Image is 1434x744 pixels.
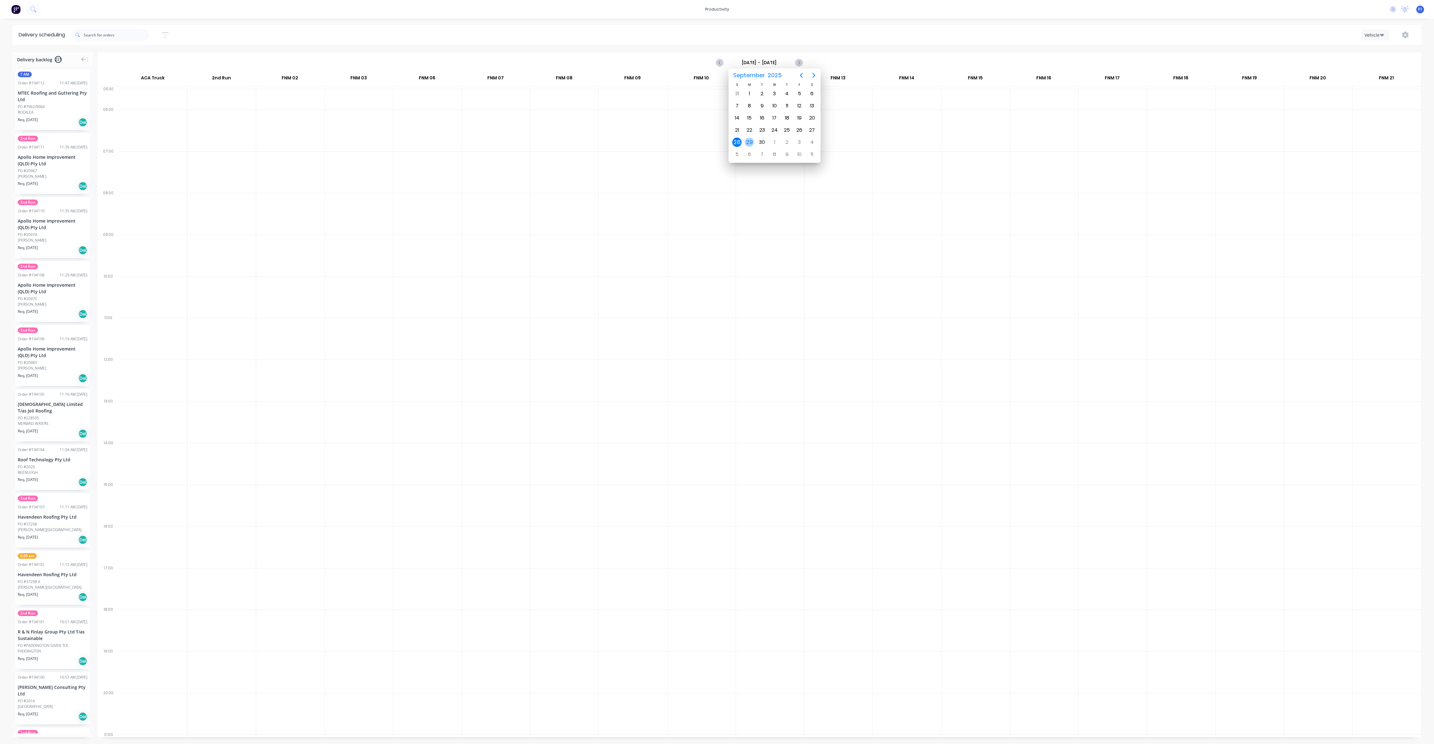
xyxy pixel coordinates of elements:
[98,148,119,189] div: 07:00
[770,113,779,123] div: Wednesday, September 17, 2025
[98,481,119,523] div: 15:00
[18,415,39,421] div: PO #228505
[757,138,767,147] div: Tuesday, September 30, 2025
[18,373,38,379] span: Req. [DATE]
[98,85,119,106] div: 05:30
[18,327,38,333] span: 2nd Run
[18,302,87,307] div: [PERSON_NAME]
[18,534,38,540] span: Req. [DATE]
[18,346,87,359] div: Apollo Home Improvement (QLD) Pty Ltd
[795,89,804,98] div: Friday, September 5, 2025
[98,647,119,689] div: 19:00
[18,619,45,625] div: Order # 194101
[18,571,87,578] div: Havendeen Roofing Pty Ltd
[18,592,38,597] span: Req. [DATE]
[18,562,45,567] div: Order # 194102
[78,181,87,191] div: Del
[60,272,87,278] div: 11:29 AM [DATE]
[18,675,45,680] div: Order # 194100
[745,101,754,111] div: Monday, September 8, 2025
[18,428,38,434] span: Req. [DATE]
[18,200,38,205] span: 2nd Run
[732,138,742,147] div: Sunday, September 28, 2025
[731,82,743,87] div: S
[807,89,817,98] div: Saturday, September 6, 2025
[743,82,756,87] div: M
[729,70,785,81] button: September2025
[18,144,45,150] div: Order # 194111
[1010,73,1078,86] div: FNM 16
[78,246,87,255] div: Del
[78,309,87,319] div: Del
[11,5,21,14] img: Factory
[98,439,119,481] div: 14:00
[745,113,754,123] div: Monday, September 15, 2025
[55,56,62,63] span: 221
[795,138,804,147] div: Friday, October 3, 2025
[18,238,87,243] div: [PERSON_NAME]
[18,245,38,251] span: Req. [DATE]
[18,392,45,397] div: Order # 194105
[60,562,87,567] div: 11:12 AM [DATE]
[98,689,119,731] div: 20:00
[462,73,530,86] div: FNM 07
[98,731,119,738] div: 21:00
[18,684,87,697] div: [PERSON_NAME] Consulting Pty Ltd
[18,447,45,453] div: Order # 194104
[530,73,598,86] div: FNM 08
[745,138,754,147] div: Today, Monday, September 29, 2025
[98,231,119,273] div: 09:00
[119,73,187,86] div: ACA Truck
[18,401,87,414] div: [DEMOGRAPHIC_DATA] Limited T/as Joii Roofing
[782,101,792,111] div: Thursday, September 11, 2025
[770,101,779,111] div: Wednesday, September 10, 2025
[98,189,119,231] div: 08:00
[667,73,735,86] div: FNM 10
[757,125,767,135] div: Tuesday, September 23, 2025
[795,113,804,123] div: Friday, September 19, 2025
[78,592,87,602] div: Del
[745,125,754,135] div: Monday, September 22, 2025
[98,356,119,398] div: 12:00
[1365,32,1383,38] div: Vehicle
[18,698,35,704] div: PO #2016
[757,89,767,98] div: Tuesday, September 2, 2025
[60,80,87,86] div: 11:47 AM [DATE]
[78,429,87,438] div: Del
[18,136,38,141] span: 2nd Run
[18,477,38,483] span: Req. [DATE]
[18,72,32,77] span: 7 AM
[18,643,68,648] div: PO #PADDINGTON GIVEN TCE
[60,208,87,214] div: 11:35 AM [DATE]
[98,398,119,439] div: 13:00
[18,208,45,214] div: Order # 194110
[18,360,37,365] div: PO #20983
[732,101,742,111] div: Sunday, September 7, 2025
[941,73,1009,86] div: FNM 15
[1215,73,1283,86] div: FNM 19
[745,150,754,159] div: Monday, October 6, 2025
[782,150,792,159] div: Thursday, October 9, 2025
[18,585,87,590] div: [PERSON_NAME][GEOGRAPHIC_DATA]
[98,523,119,564] div: 16:00
[18,656,38,662] span: Req. [DATE]
[98,564,119,606] div: 17:00
[78,374,87,383] div: Del
[98,606,119,647] div: 18:00
[807,138,817,147] div: Saturday, October 4, 2025
[18,521,37,527] div: PO #37298
[806,82,818,87] div: S
[18,470,87,475] div: BEENLEIGH
[18,514,87,520] div: Havendeen Roofing Pty Ltd
[60,336,87,342] div: 11:19 AM [DATE]
[18,296,37,302] div: PO #20975
[732,125,742,135] div: Sunday, September 21, 2025
[770,89,779,98] div: Wednesday, September 3, 2025
[18,104,45,110] div: PO #7962/9064
[782,89,792,98] div: Thursday, September 4, 2025
[324,73,392,86] div: FNM 03
[770,125,779,135] div: Wednesday, September 24, 2025
[18,456,87,463] div: Roof Technology Pty Ltd
[732,150,742,159] div: Sunday, October 5, 2025
[782,113,792,123] div: Thursday, September 18, 2025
